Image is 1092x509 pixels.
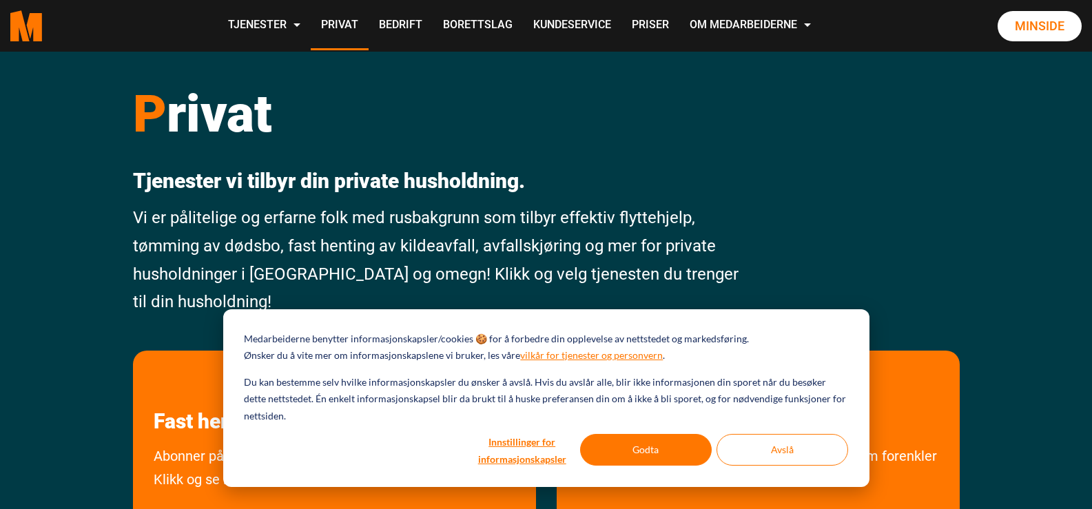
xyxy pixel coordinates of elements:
[244,347,665,364] p: Ønsker du å vite mer om informasjonskapslene vi bruker, les våre .
[679,1,821,50] a: Om Medarbeiderne
[133,351,289,434] a: les mer om Fast henting
[244,374,847,425] p: Du kan bestemme selv hvilke informasjonskapsler du ønsker å avslå. Hvis du avslår alle, blir ikke...
[998,11,1082,41] a: Minside
[311,1,369,50] a: Privat
[223,309,869,487] div: Cookie banner
[369,1,433,50] a: Bedrift
[433,1,523,50] a: Borettslag
[520,347,663,364] a: vilkår for tjenester og personvern
[469,434,575,466] button: Innstillinger for informasjonskapsler
[133,83,748,145] h1: rivat
[244,331,749,348] p: Medarbeiderne benytter informasjonskapsler/cookies 🍪 for å forbedre din opplevelse av nettstedet ...
[133,83,167,144] span: P
[621,1,679,50] a: Priser
[133,169,748,194] p: Tjenester vi tilbyr din private husholdning.
[133,204,748,316] p: Vi er pålitelige og erfarne folk med rusbakgrunn som tilbyr effektiv flyttehjelp, tømming av døds...
[580,434,712,466] button: Godta
[218,1,311,50] a: Tjenester
[717,434,848,466] button: Avslå
[523,1,621,50] a: Kundeservice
